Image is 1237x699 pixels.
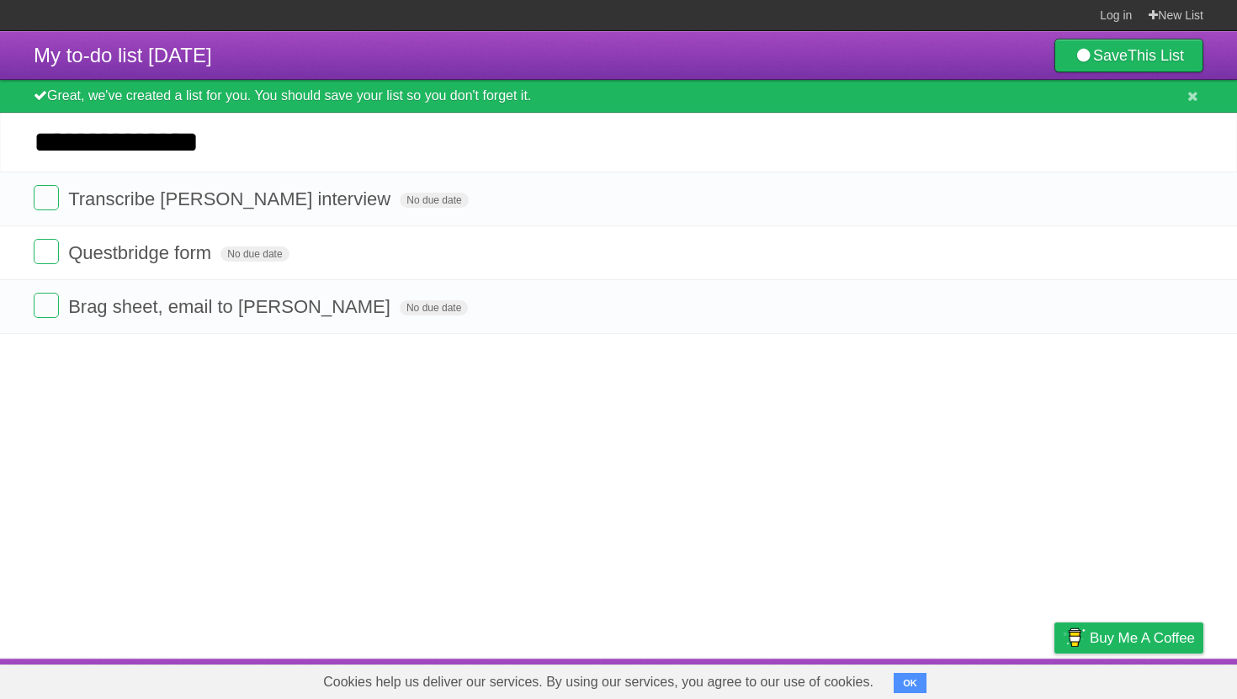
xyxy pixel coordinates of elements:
[886,663,954,695] a: Developers
[400,193,468,208] span: No due date
[34,185,59,210] label: Done
[1090,623,1195,653] span: Buy me a coffee
[220,246,289,262] span: No due date
[68,242,215,263] span: Questbridge form
[831,663,866,695] a: About
[400,300,468,315] span: No due date
[34,293,59,318] label: Done
[34,44,212,66] span: My to-do list [DATE]
[1128,47,1184,64] b: This List
[1063,623,1086,652] img: Buy me a coffee
[1054,39,1203,72] a: SaveThis List
[68,188,395,209] span: Transcribe [PERSON_NAME] interview
[1054,622,1203,654] a: Buy me a coffee
[1097,663,1203,695] a: Suggest a feature
[306,665,890,699] span: Cookies help us deliver our services. By using our services, you agree to our use of cookies.
[68,296,395,317] span: Brag sheet, email to [PERSON_NAME]
[894,673,926,693] button: OK
[975,663,1012,695] a: Terms
[34,239,59,264] label: Done
[1033,663,1076,695] a: Privacy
